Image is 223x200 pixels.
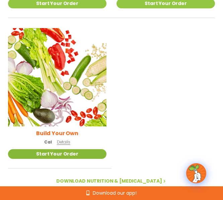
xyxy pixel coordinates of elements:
[57,139,70,145] span: Details
[93,191,137,195] span: Download our app!
[36,129,78,137] h2: Build Your Own
[86,191,137,195] a: Download our app!
[8,28,106,126] img: Product photo for Build Your Own
[56,178,167,184] a: Download Nutrition & [MEDICAL_DATA]
[187,164,206,183] img: wpChatIcon
[8,149,106,159] a: Start Your Order
[44,139,52,145] span: Cal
